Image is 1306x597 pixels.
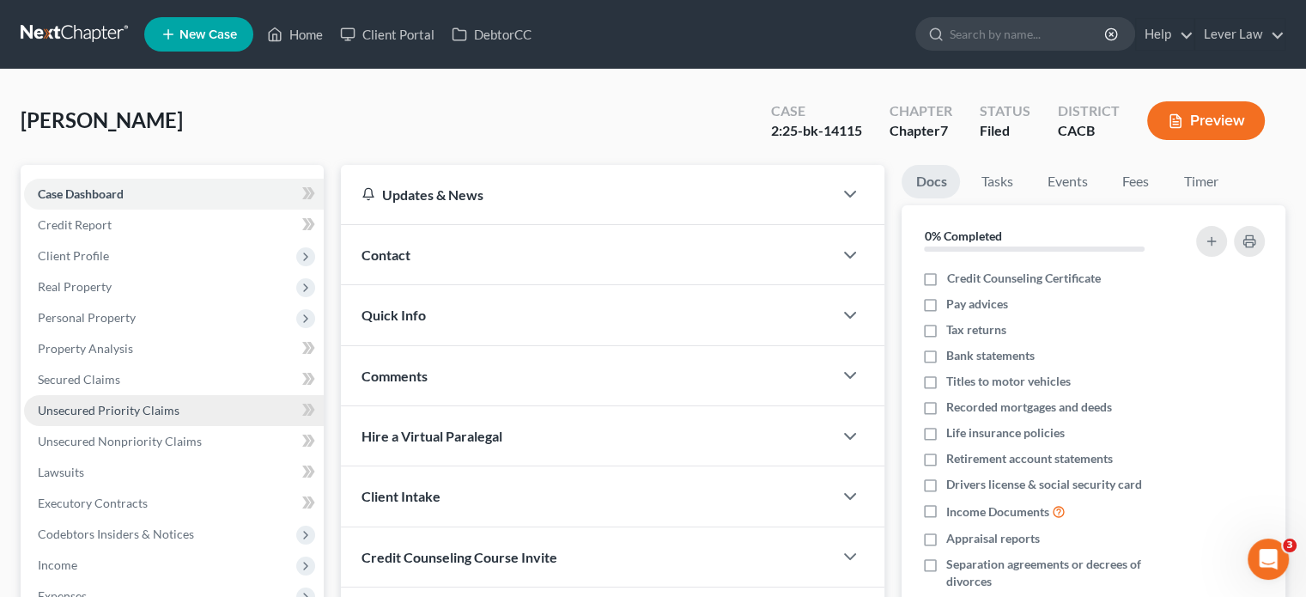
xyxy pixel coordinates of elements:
[38,341,133,356] span: Property Analysis
[946,373,1071,390] span: Titles to motor vehicles
[1108,165,1163,198] a: Fees
[361,428,502,444] span: Hire a Virtual Paralegal
[38,279,112,294] span: Real Property
[38,403,179,417] span: Unsecured Priority Claims
[1058,121,1120,141] div: CACB
[946,347,1035,364] span: Bank statements
[38,496,148,510] span: Executory Contracts
[24,426,324,457] a: Unsecured Nonpriority Claims
[24,395,324,426] a: Unsecured Priority Claims
[24,179,324,210] a: Case Dashboard
[1169,165,1231,198] a: Timer
[24,210,324,241] a: Credit Report
[946,270,1100,287] span: Credit Counseling Certificate
[940,122,948,138] span: 7
[38,310,136,325] span: Personal Property
[38,434,202,448] span: Unsecured Nonpriority Claims
[21,107,183,132] span: [PERSON_NAME]
[38,465,84,479] span: Lawsuits
[1058,101,1120,121] div: District
[771,101,862,121] div: Case
[1136,19,1194,50] a: Help
[946,424,1065,442] span: Life insurance policies
[24,488,324,519] a: Executory Contracts
[38,186,124,201] span: Case Dashboard
[1033,165,1101,198] a: Events
[361,186,812,204] div: Updates & News
[38,372,120,387] span: Secured Claims
[946,450,1113,467] span: Retirement account statements
[890,101,952,121] div: Chapter
[38,248,109,263] span: Client Profile
[361,368,428,384] span: Comments
[38,557,77,572] span: Income
[890,121,952,141] div: Chapter
[443,19,540,50] a: DebtorCC
[980,121,1030,141] div: Filed
[946,321,1006,338] span: Tax returns
[946,399,1112,416] span: Recorded mortgages and deeds
[361,488,440,504] span: Client Intake
[946,295,1008,313] span: Pay advices
[902,165,960,198] a: Docs
[361,549,557,565] span: Credit Counseling Course Invite
[38,527,194,541] span: Codebtors Insiders & Notices
[946,530,1040,547] span: Appraisal reports
[361,307,426,323] span: Quick Info
[950,18,1107,50] input: Search by name...
[980,101,1030,121] div: Status
[361,247,410,263] span: Contact
[331,19,443,50] a: Client Portal
[1248,539,1289,580] iframe: Intercom live chat
[771,121,862,141] div: 2:25-bk-14115
[1147,101,1265,140] button: Preview
[24,364,324,395] a: Secured Claims
[946,556,1175,590] span: Separation agreements or decrees of divorces
[967,165,1026,198] a: Tasks
[24,333,324,364] a: Property Analysis
[946,503,1049,521] span: Income Documents
[258,19,331,50] a: Home
[1283,539,1297,552] span: 3
[1195,19,1285,50] a: Lever Law
[38,217,112,232] span: Credit Report
[24,457,324,488] a: Lawsuits
[179,28,237,41] span: New Case
[924,228,1001,243] strong: 0% Completed
[946,476,1142,493] span: Drivers license & social security card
